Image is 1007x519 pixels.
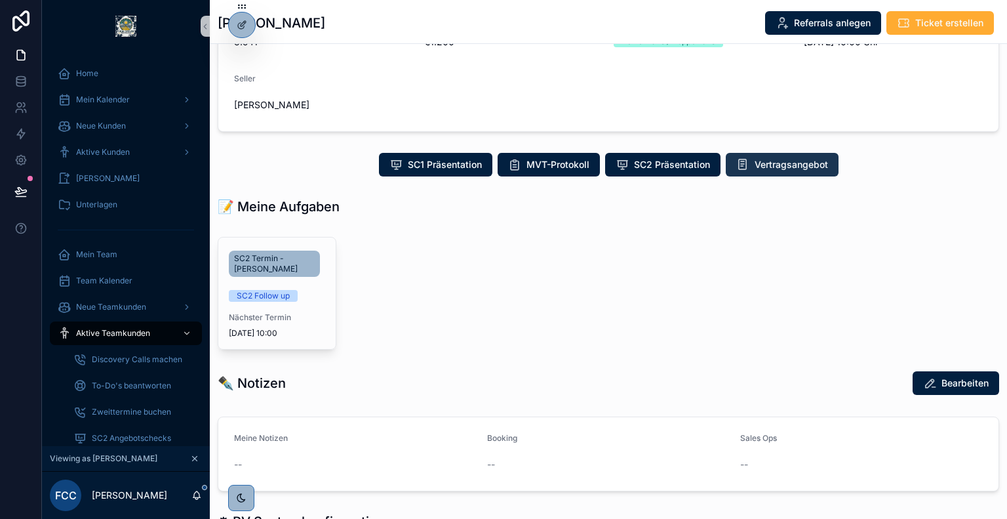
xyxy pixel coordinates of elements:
[237,290,290,302] div: SC2 Follow up
[50,167,202,190] a: [PERSON_NAME]
[234,98,414,112] span: [PERSON_NAME]
[92,433,171,444] span: SC2 Angebotschecks
[726,153,839,176] button: Vertragsangebot
[76,249,117,260] span: Mein Team
[50,453,157,464] span: Viewing as [PERSON_NAME]
[76,199,117,210] span: Unterlagen
[218,14,325,32] h1: [PERSON_NAME]
[487,458,495,471] span: --
[886,11,994,35] button: Ticket erstellen
[50,140,202,164] a: Aktive Kunden
[915,16,983,30] span: Ticket erstellen
[229,251,320,277] a: SC2 Termin - [PERSON_NAME]
[913,371,999,395] button: Bearbeiten
[740,458,748,471] span: --
[218,197,340,216] h1: 📝 Meine Aufgaben
[605,153,721,176] button: SC2 Präsentation
[50,269,202,293] a: Team Kalender
[76,276,132,286] span: Team Kalender
[50,193,202,217] a: Unterlagen
[92,489,167,502] p: [PERSON_NAME]
[50,62,202,85] a: Home
[634,158,710,171] span: SC2 Präsentation
[218,374,286,392] h1: ✒️ Notizen
[92,407,171,417] span: Zweittermine buchen
[50,322,202,345] a: Aktive Teamkunden
[66,426,202,450] a: SC2 Angebotschecks
[234,433,288,443] span: Meine Notizen
[755,158,828,171] span: Vertragsangebot
[92,354,182,365] span: Discovery Calls machen
[487,433,517,443] span: Booking
[76,147,130,157] span: Aktive Kunden
[229,328,325,339] span: [DATE] 10:00
[794,16,871,30] span: Referrals anlegen
[229,312,325,323] span: Nächster Termin
[55,488,77,503] span: FCC
[76,121,126,131] span: Neue Kunden
[76,68,98,79] span: Home
[50,114,202,138] a: Neue Kunden
[115,16,136,37] img: App logo
[234,253,315,274] span: SC2 Termin - [PERSON_NAME]
[526,158,589,171] span: MVT-Protokoll
[941,377,989,390] span: Bearbeiten
[408,158,482,171] span: SC1 Präsentation
[76,94,130,105] span: Mein Kalender
[50,243,202,266] a: Mein Team
[379,153,492,176] button: SC1 Präsentation
[765,11,881,35] button: Referrals anlegen
[50,88,202,112] a: Mein Kalender
[76,328,150,339] span: Aktive Teamkunden
[76,173,140,184] span: [PERSON_NAME]
[50,295,202,319] a: Neue Teamkunden
[234,458,242,471] span: --
[740,433,777,443] span: Sales Ops
[66,348,202,371] a: Discovery Calls machen
[234,73,256,83] span: Seller
[66,374,202,398] a: To-Do's beantworten
[498,153,600,176] button: MVT-Protokoll
[42,52,210,446] div: scrollable content
[92,381,171,391] span: To-Do's beantworten
[66,400,202,424] a: Zweittermine buchen
[76,302,146,312] span: Neue Teamkunden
